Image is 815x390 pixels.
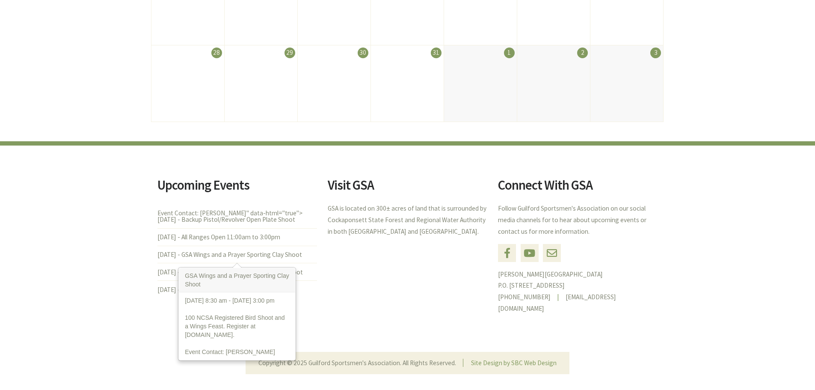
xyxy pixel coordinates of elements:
h2: Connect With GSA [498,179,658,192]
li: [DATE] - All Ranges Open 11:00am to 3:00pm [157,228,317,246]
p: Follow Guilford Sportsmen's Association on our social media channels for to hear about upcoming e... [498,203,658,237]
div: 1 [504,48,515,58]
p: GSA is located on 300± acres of land that is surrounded by Cockaponsett State Forest and Regional... [328,203,487,237]
li: Copyright © 2025 Guilford Sportsmen's Association. All Rights Reserved. [258,359,463,367]
h3: GSA Wings and a Prayer Sporting Clay Shoot [179,268,295,292]
div: 3 [650,48,661,58]
div: [DATE] 8:30 am - [DATE] 3:00 pm 100 NCSA Registered Bird Shoot and a Wings Feast. Register at [DO... [179,292,295,360]
li: [DATE] - Centerfire Pistol/Revolver Open Plate Shoot [157,263,317,280]
div: 28 [211,48,222,58]
div: 31 [431,48,442,58]
div: 29 [285,48,295,58]
a: [PHONE_NUMBER] [498,293,551,301]
a: [PERSON_NAME][GEOGRAPHIC_DATA] [498,270,603,278]
h2: Upcoming Events [157,179,317,192]
h2: Visit GSA [328,179,487,192]
span: | [551,293,566,301]
p: P.O. [STREET_ADDRESS] [498,269,658,315]
li: Event Contact: [PERSON_NAME]" data-html="true">[DATE] - Backup Pistol/Revolver Open Plate Shoot [157,203,317,228]
li: [DATE] - All Rifle Ranges and Pistol Pit Closed [157,280,317,298]
div: 2 [577,48,588,58]
div: 30 [358,48,368,58]
li: [DATE] - GSA Wings and a Prayer Sporting Clay Shoot [157,246,317,263]
a: Site Design by SBC Web Design [471,359,557,367]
